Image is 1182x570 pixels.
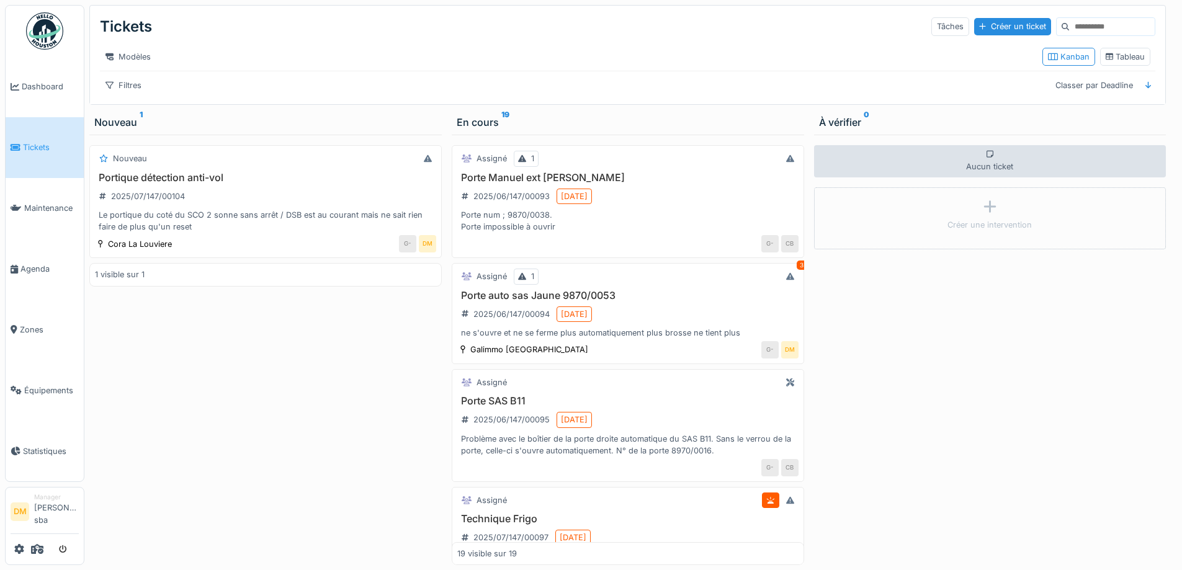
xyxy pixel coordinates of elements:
div: [DATE] [560,532,586,543]
div: 1 [531,153,534,164]
span: Maintenance [24,202,79,214]
div: [DATE] [561,190,588,202]
a: DM Manager[PERSON_NAME] sba [11,492,79,534]
div: G- [399,235,416,252]
div: Tickets [100,11,152,43]
div: 2025/07/147/00104 [111,190,185,202]
div: Assigné [477,494,507,506]
div: Créer un ticket [974,18,1051,35]
div: 2025/07/147/00097 [473,532,548,543]
div: 1 [531,270,534,282]
sup: 1 [140,115,143,130]
div: CB [781,459,799,476]
h3: Porte auto sas Jaune 9870/0053 [457,290,799,301]
div: Assigné [477,270,507,282]
div: [DATE] [561,414,588,425]
a: Maintenance [6,178,84,239]
div: Aucun ticket [814,145,1166,177]
div: G- [761,341,779,358]
a: Statistiques [6,421,84,481]
div: Kanban [1048,51,1090,63]
div: DM [419,235,436,252]
a: Zones [6,300,84,360]
div: Tableau [1106,51,1145,63]
span: Dashboard [22,81,79,92]
span: Tickets [23,141,79,153]
div: 2025/06/147/00095 [473,414,550,425]
span: Statistiques [23,445,79,457]
div: Cora La Louviere [108,238,172,250]
a: Dashboard [6,56,84,117]
span: Zones [20,324,79,336]
div: Problème avec le boîtier de la porte droite automatique du SAS B11. Sans le verrou de la porte, c... [457,433,799,456]
div: 1 visible sur 1 [95,269,145,280]
div: Le portique du coté du SCO 2 sonne sans arrêt / DSB est au courant mais ne sait rien faire de plu... [95,209,436,233]
div: En cours [457,115,799,130]
h3: Portique détection anti-vol [95,172,436,184]
span: Équipements [24,385,79,396]
div: 2025/06/147/00093 [473,190,550,202]
h3: Porte Manuel ext [PERSON_NAME] [457,172,799,184]
div: [DATE] [561,308,588,320]
span: Agenda [20,263,79,275]
div: Assigné [477,376,507,388]
div: Manager [34,492,79,502]
div: CB [781,235,799,252]
div: DM [781,341,799,358]
div: 3 [797,261,807,270]
sup: 0 [864,115,869,130]
div: ne s'ouvre et ne se ferme plus automatiquement plus brosse ne tient plus [457,327,799,339]
div: Classer par Deadline [1050,76,1139,94]
a: Tickets [6,117,84,178]
li: [PERSON_NAME] sba [34,492,79,531]
div: À vérifier [819,115,1162,130]
div: Nouveau [113,153,147,164]
div: G- [761,459,779,476]
a: Équipements [6,360,84,421]
div: Galimmo [GEOGRAPHIC_DATA] [470,344,588,355]
div: Créer une intervention [947,219,1032,231]
h3: Technique Frigo [457,513,799,525]
div: Tâches [931,17,969,35]
li: DM [11,502,29,521]
a: Agenda [6,239,84,300]
div: 2025/06/147/00094 [473,308,550,320]
div: 19 visible sur 19 [457,548,517,559]
img: Badge_color-CXgf-gQk.svg [26,12,63,50]
div: G- [761,235,779,252]
div: Assigné [477,153,507,164]
div: Filtres [100,76,147,94]
h3: Porte SAS B11 [457,395,799,407]
div: Porte num ; 9870/0038. Porte impossible à ouvrir [457,209,799,233]
div: Nouveau [94,115,437,130]
sup: 19 [501,115,509,130]
div: Modèles [100,48,156,66]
